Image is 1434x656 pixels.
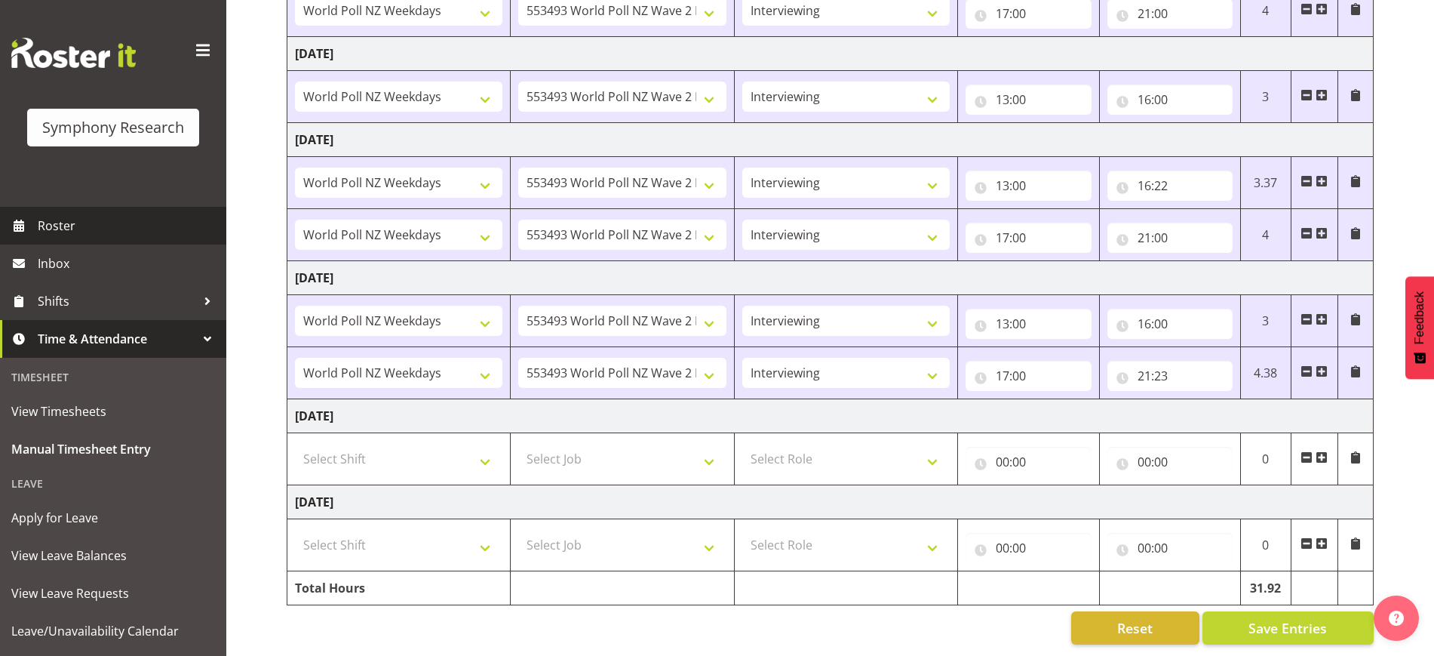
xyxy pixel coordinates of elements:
button: Save Entries [1202,611,1374,645]
td: 3 [1240,71,1291,123]
input: Click to select... [966,223,1091,253]
span: Roster [38,214,219,237]
input: Click to select... [1107,223,1233,253]
a: View Leave Requests [4,574,223,612]
span: Time & Attendance [38,328,196,350]
input: Click to select... [1107,309,1233,339]
a: Leave/Unavailability Calendar [4,612,223,650]
img: Rosterit website logo [11,38,136,68]
span: Manual Timesheet Entry [11,438,215,460]
td: 31.92 [1240,571,1291,605]
td: 4.38 [1240,347,1291,399]
a: View Leave Balances [4,537,223,574]
td: Total Hours [287,571,511,605]
span: Feedback [1413,291,1426,344]
td: [DATE] [287,37,1374,71]
button: Reset [1071,611,1199,645]
button: Feedback - Show survey [1405,276,1434,379]
td: 4 [1240,209,1291,261]
img: help-xxl-2.png [1389,611,1404,626]
span: Inbox [38,252,219,275]
div: Symphony Research [42,116,184,139]
td: [DATE] [287,123,1374,157]
a: Apply for Leave [4,499,223,537]
td: 3 [1240,295,1291,347]
input: Click to select... [1107,171,1233,201]
input: Click to select... [1107,85,1233,115]
input: Click to select... [1107,447,1233,477]
div: Leave [4,468,223,499]
input: Click to select... [966,361,1091,391]
td: [DATE] [287,485,1374,519]
div: Timesheet [4,362,223,393]
input: Click to select... [1107,361,1233,391]
a: View Timesheets [4,393,223,430]
a: Manual Timesheet Entry [4,430,223,468]
span: Apply for Leave [11,507,215,529]
span: View Leave Balances [11,544,215,567]
input: Click to select... [966,309,1091,339]
td: [DATE] [287,261,1374,295]
input: Click to select... [966,447,1091,477]
td: 3.37 [1240,157,1291,209]
span: Shifts [38,290,196,313]
td: 0 [1240,433,1291,485]
td: [DATE] [287,399,1374,433]
span: Save Entries [1248,618,1327,638]
span: View Leave Requests [11,582,215,605]
td: 0 [1240,519,1291,571]
input: Click to select... [966,85,1091,115]
span: Leave/Unavailability Calendar [11,620,215,642]
span: Reset [1117,618,1153,638]
input: Click to select... [1107,533,1233,563]
span: View Timesheets [11,400,215,423]
input: Click to select... [966,171,1091,201]
input: Click to select... [966,533,1091,563]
